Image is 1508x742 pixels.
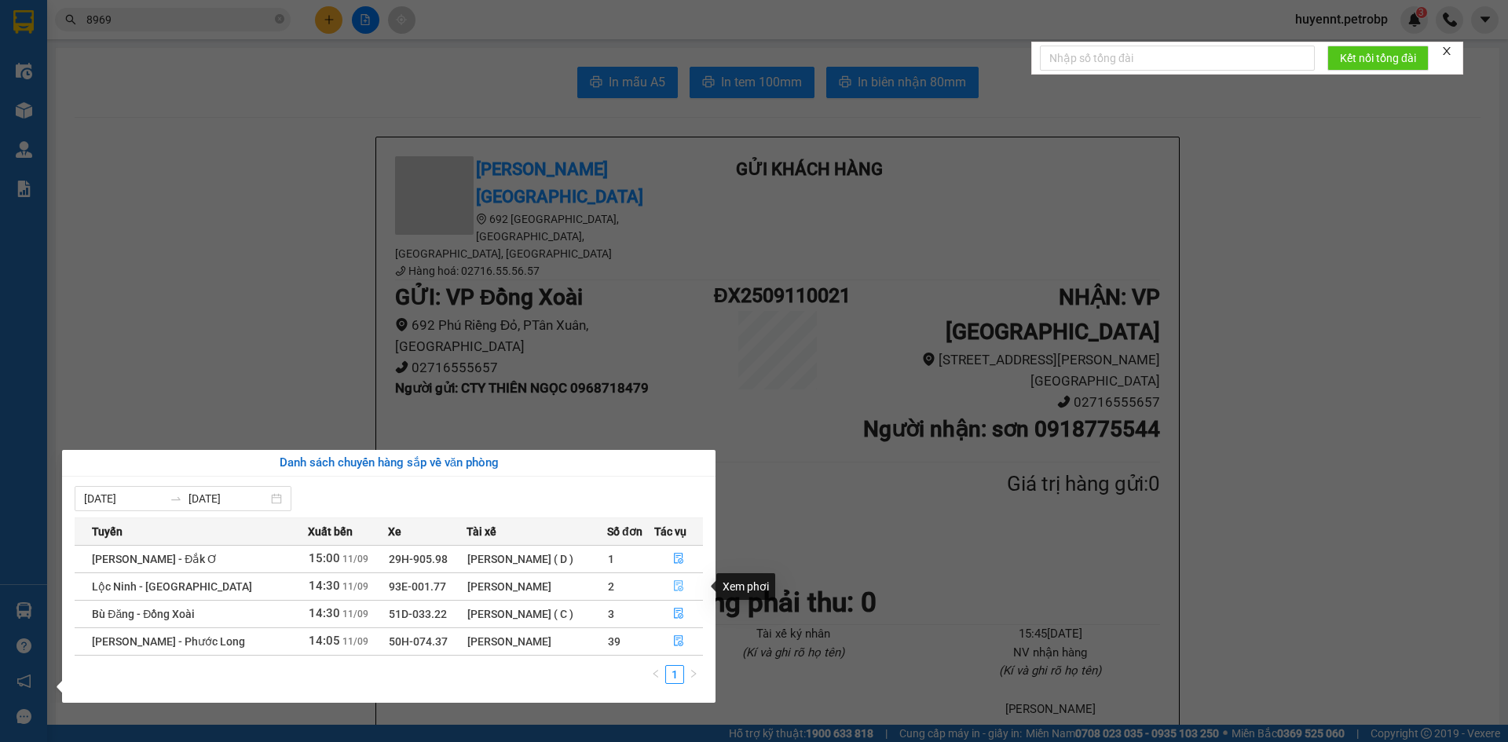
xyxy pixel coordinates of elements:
span: Tác vụ [654,523,686,540]
a: 1 [666,666,683,683]
span: [PERSON_NAME] - Đắk Ơ [92,553,218,565]
span: Bù Đăng - Đồng Xoài [92,608,195,620]
span: 11/09 [342,636,368,647]
span: 11/09 [342,581,368,592]
span: 51D-033.22 [389,608,447,620]
span: 14:30 [309,579,340,593]
span: to [170,492,182,505]
div: CTY THIÊN NGỌC [13,51,112,89]
li: Next Page [684,665,703,684]
span: 11/09 [342,554,368,565]
input: Từ ngày [84,490,163,507]
div: VP [GEOGRAPHIC_DATA] [123,13,282,51]
span: Xe [388,523,401,540]
span: Số đơn [607,523,642,540]
span: Tuyến [92,523,123,540]
span: right [689,669,698,678]
span: 39 [608,635,620,648]
span: 50H-074.37 [389,635,448,648]
li: 1 [665,665,684,684]
span: Gửi: [13,15,38,31]
span: file-done [673,608,684,620]
span: [PERSON_NAME] - Phước Long [92,635,245,648]
button: file-done [655,601,703,627]
span: 29H-905.98 [389,553,448,565]
span: 1 [608,553,614,565]
span: 14:30 [309,606,340,620]
div: Xem phơi [716,573,775,600]
span: 3 [608,608,614,620]
button: file-done [655,574,703,599]
span: 11/09 [342,609,368,620]
input: Đến ngày [188,490,268,507]
span: Kết nối tổng đài [1340,49,1416,67]
div: [PERSON_NAME] ( D ) [467,550,606,568]
span: file-done [673,635,684,648]
div: [PERSON_NAME] [467,633,606,650]
button: file-done [655,546,703,572]
button: Kết nối tổng đài [1327,46,1429,71]
span: file-done [673,553,684,565]
span: Nhận: [123,15,160,31]
span: swap-right [170,492,182,505]
div: Danh sách chuyến hàng sắp về văn phòng [75,454,703,473]
span: Lộc Ninh - [GEOGRAPHIC_DATA] [92,580,252,593]
button: left [646,665,665,684]
div: sơn [123,51,282,70]
button: right [684,665,703,684]
span: Tài xế [467,523,496,540]
button: file-done [655,629,703,654]
div: [PERSON_NAME] ( C ) [467,605,606,623]
span: left [651,669,661,678]
span: 2 [608,580,614,593]
span: 93E-001.77 [389,580,446,593]
span: 14:05 [309,634,340,648]
div: [PERSON_NAME] [467,578,606,595]
span: Xuất bến [308,523,353,540]
span: 15:00 [309,551,340,565]
span: file-done [673,580,684,593]
span: close [1441,46,1452,57]
li: Previous Page [646,665,665,684]
div: VP Đồng Xoài [13,13,112,51]
input: Nhập số tổng đài [1040,46,1315,71]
